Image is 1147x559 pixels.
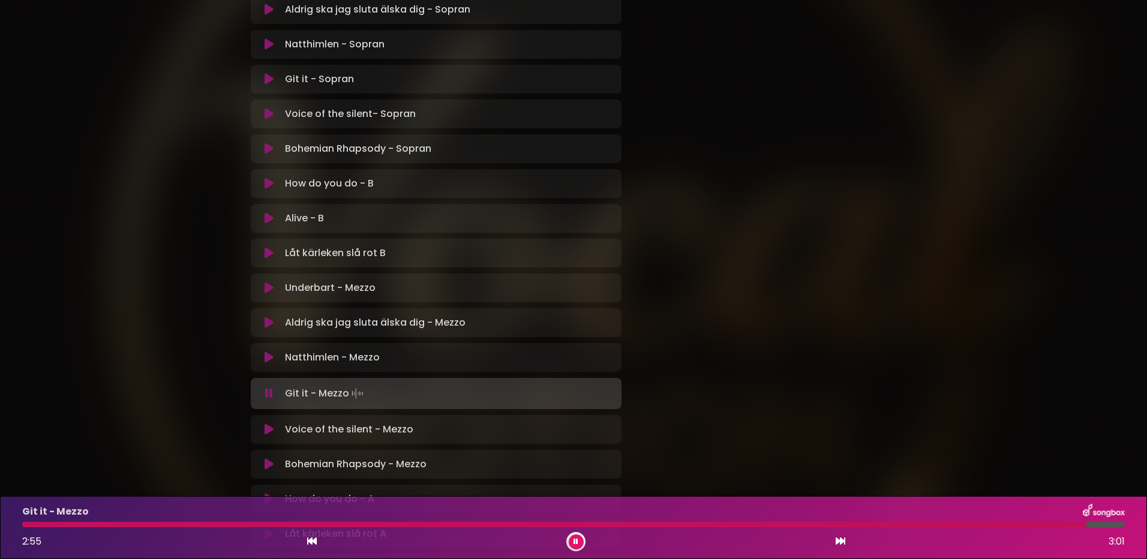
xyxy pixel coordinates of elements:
[285,142,431,156] p: Bohemian Rhapsody - Sopran
[285,315,466,330] p: Aldrig ska jag sluta älska dig - Mezzo
[285,246,386,260] p: Låt kärleken slå rot B
[22,534,41,548] span: 2:55
[285,2,470,17] p: Aldrig ska jag sluta älska dig - Sopran
[285,72,354,86] p: Git it - Sopran
[285,350,380,365] p: Natthimlen - Mezzo
[285,37,385,52] p: Natthimlen - Sopran
[285,107,416,121] p: Voice of the silent- Sopran
[285,457,427,471] p: Bohemian Rhapsody - Mezzo
[285,211,324,226] p: Alive - B
[1083,504,1125,519] img: songbox-logo-white.png
[285,422,413,437] p: Voice of the silent - Mezzo
[285,492,374,506] p: How do you do - A
[285,176,374,191] p: How do you do - B
[1109,534,1125,549] span: 3:01
[285,281,376,295] p: Underbart - Mezzo
[349,385,366,402] img: waveform4.gif
[22,504,89,519] p: Git it - Mezzo
[285,385,366,402] p: Git it - Mezzo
